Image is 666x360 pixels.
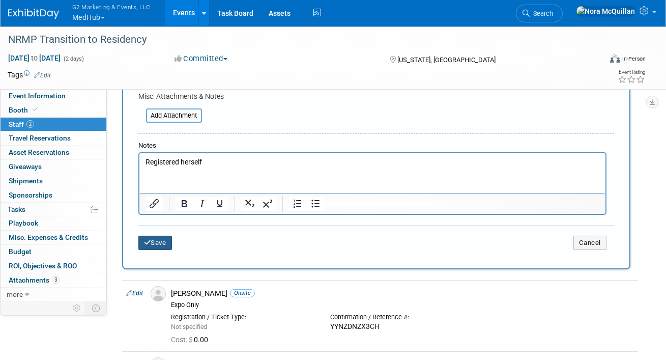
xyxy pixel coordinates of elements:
img: ExhibitDay [8,9,59,19]
a: Sponsorships [1,188,106,202]
td: Tags [8,70,51,80]
div: Event Format [552,53,646,68]
span: (2 days) [63,56,84,62]
span: 0.00 [171,336,212,344]
a: Edit [34,72,51,79]
a: Travel Reservations [1,131,106,145]
a: Search [516,5,563,22]
a: more [1,288,106,301]
div: In-Person [622,55,646,63]
span: more [7,290,23,298]
button: Bold [176,197,193,211]
span: Cost: $ [171,336,194,344]
a: Giveaways [1,160,106,174]
button: Numbered list [289,197,306,211]
button: Superscript [259,197,276,211]
button: Bullet list [307,197,324,211]
div: Registration / Ticket Type: [171,313,315,321]
button: Save [138,236,172,250]
span: Not specified [171,323,207,330]
a: Edit [126,290,143,297]
span: Travel Reservations [9,134,71,142]
a: Shipments [1,174,106,188]
div: [PERSON_NAME] [171,289,634,298]
img: Associate-Profile-5.png [151,286,166,301]
div: Misc. Attachments & Notes [138,91,614,101]
i: Booth reservation complete [33,107,38,113]
span: Tasks [8,205,25,213]
span: [US_STATE], [GEOGRAPHIC_DATA] [397,56,496,64]
a: Staff2 [1,118,106,131]
span: Asset Reservations [9,148,69,156]
a: Playbook [1,216,106,230]
span: Giveaways [9,162,42,171]
span: Budget [9,247,32,256]
div: NRMP Transition to Residency [5,31,591,49]
span: Onsite [230,289,255,297]
div: Event Rating [618,70,645,75]
a: Budget [1,245,106,259]
a: Event Information [1,89,106,103]
span: Event Information [9,92,66,100]
span: Playbook [9,219,38,227]
span: Attachments [9,276,60,284]
button: Cancel [573,236,606,250]
img: Format-Inperson.png [610,54,620,63]
button: Italic [193,197,211,211]
div: Expo Only [171,301,634,309]
a: Misc. Expenses & Credits [1,231,106,244]
a: Attachments3 [1,273,106,287]
img: Nora McQuillan [576,6,635,17]
a: Booth [1,103,106,117]
td: Personalize Event Tab Strip [68,301,86,315]
span: G2 Marketing & Events, LLC [72,2,151,12]
td: Toggle Event Tabs [86,301,107,315]
span: Sponsorships [9,191,52,199]
a: ROI, Objectives & ROO [1,259,106,273]
span: 2 [26,120,34,128]
span: Booth [9,106,40,114]
button: Underline [211,197,228,211]
a: Tasks [1,203,106,216]
span: Search [530,10,553,17]
button: Committed [171,53,231,64]
span: [DATE] [DATE] [8,53,61,63]
span: Shipments [9,177,43,185]
button: Insert/edit link [146,197,163,211]
div: Confirmation / Reference #: [330,313,474,321]
button: Subscript [241,197,258,211]
span: Misc. Expenses & Credits [9,233,88,241]
span: Staff [9,120,34,128]
span: 3 [52,276,60,284]
a: Asset Reservations [1,146,106,159]
span: ROI, Objectives & ROO [9,262,77,270]
iframe: Rich Text Area [139,153,605,193]
div: YYNZDNZX3CH [330,322,474,331]
span: to [30,54,39,62]
div: Notes [138,141,606,151]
